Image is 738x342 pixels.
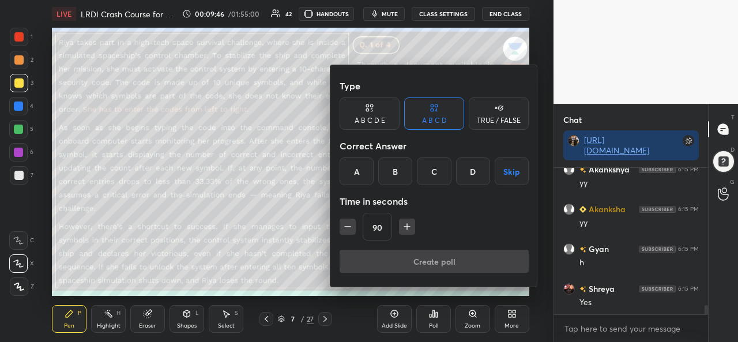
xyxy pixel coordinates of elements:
[340,74,529,97] div: Type
[340,134,529,157] div: Correct Answer
[456,157,490,185] div: D
[422,117,447,124] div: A B C D
[378,157,412,185] div: B
[340,157,374,185] div: A
[340,190,529,213] div: Time in seconds
[417,157,451,185] div: C
[355,117,385,124] div: A B C D E
[477,117,521,124] div: TRUE / FALSE
[495,157,529,185] button: Skip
